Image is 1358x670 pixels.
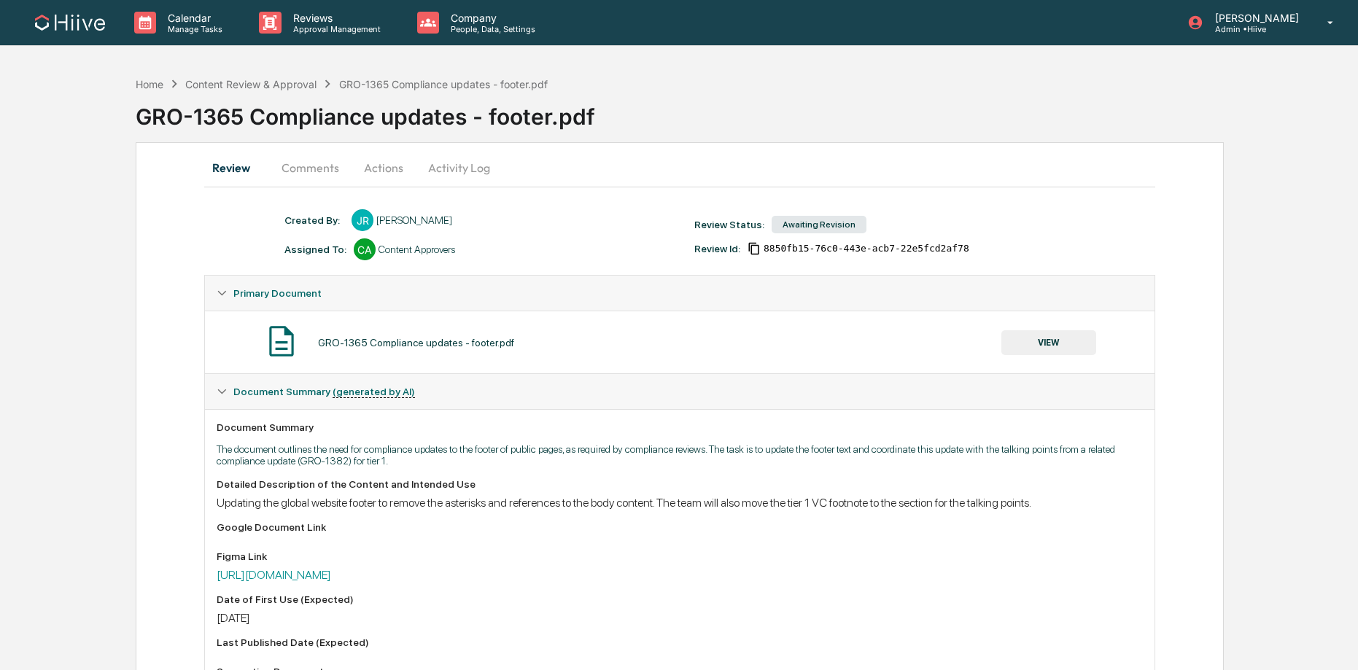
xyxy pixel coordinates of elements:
div: secondary tabs example [204,150,1155,185]
div: Updating the global website footer to remove the asterisks and references to the body content. Th... [217,496,1142,510]
button: Comments [270,150,351,185]
div: Last Published Date (Expected) [217,636,1142,648]
p: People, Data, Settings [439,24,543,34]
div: Figma Link [217,550,1142,562]
iframe: Open customer support [1311,622,1351,661]
p: The document outlines the need for compliance updates to the footer of public pages, as required ... [217,443,1142,467]
img: Document Icon [263,323,300,359]
div: Primary Document [205,311,1154,373]
div: Created By: ‎ ‎ [284,214,344,226]
div: [PERSON_NAME] [376,214,452,226]
button: Activity Log [416,150,502,185]
span: Primary Document [233,287,322,299]
div: [DATE] [217,611,1142,625]
div: Review Id: [694,243,740,254]
div: Assigned To: [284,244,346,255]
p: Approval Management [282,24,388,34]
div: Content Approvers [379,244,455,255]
div: Primary Document [205,276,1154,311]
button: Review [204,150,270,185]
div: Google Document Link [217,521,1142,533]
span: 8850fb15-76c0-443e-acb7-22e5fcd2af78 [764,243,969,254]
span: Copy Id [748,242,761,255]
p: Reviews [282,12,388,24]
button: Actions [351,150,416,185]
button: VIEW [1001,330,1096,355]
p: Manage Tasks [156,24,230,34]
div: GRO-1365 Compliance updates - footer.pdf [136,92,1358,130]
p: Calendar [156,12,230,24]
p: [PERSON_NAME] [1203,12,1306,24]
div: Review Status: [694,219,764,230]
p: Admin • Hiive [1203,24,1306,34]
div: JR [352,209,373,231]
div: CA [354,238,376,260]
div: Awaiting Revision [772,216,866,233]
u: (generated by AI) [333,386,415,398]
div: GRO-1365 Compliance updates - footer.pdf [318,337,514,348]
span: Document Summary [233,386,415,397]
div: Home [136,78,163,90]
div: Date of First Use (Expected) [217,593,1142,605]
div: Detailed Description of the Content and Intended Use [217,478,1142,490]
a: [URL][DOMAIN_NAME] [217,568,331,582]
img: logo [35,15,105,31]
div: Content Review & Approval [185,78,317,90]
div: Document Summary [217,421,1142,433]
p: Company [439,12,543,24]
div: Document Summary (generated by AI) [205,374,1154,409]
div: GRO-1365 Compliance updates - footer.pdf [339,78,548,90]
